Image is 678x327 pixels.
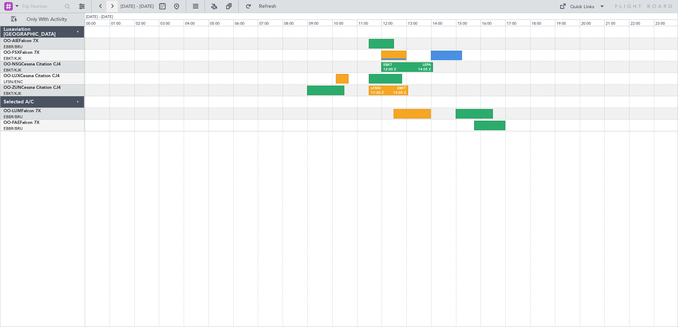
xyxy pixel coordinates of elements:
[4,74,60,78] a: OO-LUXCessna Citation CJ4
[4,39,19,43] span: OO-AIE
[629,19,654,26] div: 22:00
[383,63,407,68] div: EBKT
[184,19,209,26] div: 04:00
[159,19,184,26] div: 03:00
[4,68,21,73] a: EBKT/KJK
[4,56,21,61] a: EBKT/KJK
[530,19,555,26] div: 18:00
[556,1,608,12] button: Quick Links
[233,19,258,26] div: 06:00
[4,86,61,90] a: OO-ZUNCessna Citation CJ4
[604,19,629,26] div: 21:00
[4,126,23,131] a: EBBR/BRU
[580,19,605,26] div: 20:00
[4,109,21,113] span: OO-LUM
[4,121,39,125] a: OO-FAEFalcon 7X
[371,86,388,91] div: LFMD
[407,63,431,68] div: LEPA
[382,19,406,26] div: 12:00
[431,19,456,26] div: 14:00
[258,19,283,26] div: 07:00
[4,44,23,50] a: EBBR/BRU
[253,4,283,9] span: Refresh
[456,19,481,26] div: 15:00
[389,91,406,96] div: 13:05 Z
[4,74,20,78] span: OO-LUX
[4,86,21,90] span: OO-ZUN
[110,19,134,26] div: 01:00
[134,19,159,26] div: 02:00
[389,86,406,91] div: EBKT
[4,51,39,55] a: OO-FSXFalcon 7X
[4,121,20,125] span: OO-FAE
[85,19,110,26] div: 00:00
[4,39,38,43] a: OO-AIEFalcon 7X
[86,14,113,20] div: [DATE] - [DATE]
[283,19,307,26] div: 08:00
[4,114,23,120] a: EBBR/BRU
[209,19,233,26] div: 05:00
[407,67,431,72] div: 14:05 Z
[4,109,41,113] a: OO-LUMFalcon 7X
[332,19,357,26] div: 10:00
[357,19,382,26] div: 11:00
[8,14,77,25] button: Only With Activity
[18,17,75,22] span: Only With Activity
[371,91,388,96] div: 11:30 Z
[4,79,23,85] a: LFSN/ENC
[22,1,62,12] input: Trip Number
[242,1,285,12] button: Refresh
[4,62,61,67] a: OO-NSGCessna Citation CJ4
[505,19,530,26] div: 17:00
[383,67,407,72] div: 12:00 Z
[4,51,20,55] span: OO-FSX
[4,91,21,96] a: EBKT/KJK
[480,19,505,26] div: 16:00
[555,19,580,26] div: 19:00
[406,19,431,26] div: 13:00
[570,4,594,11] div: Quick Links
[121,3,154,10] span: [DATE] - [DATE]
[307,19,332,26] div: 09:00
[4,62,21,67] span: OO-NSG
